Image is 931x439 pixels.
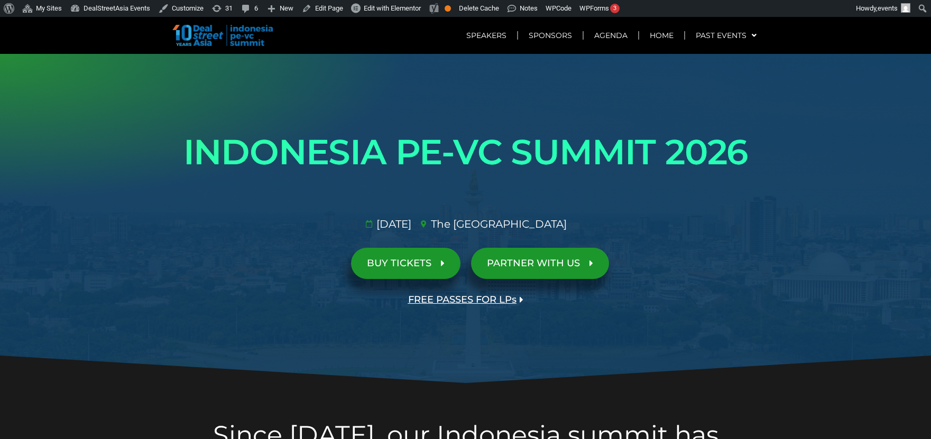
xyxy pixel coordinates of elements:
a: Speakers [456,23,517,48]
span: BUY TICKETS [367,258,431,268]
span: [DATE]​ [374,216,411,232]
a: Sponsors [518,23,583,48]
h1: INDONESIA PE-VC SUMMIT 2026 [170,123,762,182]
div: 3 [610,4,620,13]
div: OK [445,5,451,12]
span: The [GEOGRAPHIC_DATA]​ [428,216,567,232]
span: FREE PASSES FOR LPs [408,295,517,305]
a: Past Events [685,23,767,48]
a: FREE PASSES FOR LPs [392,284,539,315]
a: BUY TICKETS [351,248,460,279]
span: PARTNER WITH US [487,258,580,268]
a: Agenda [584,23,638,48]
span: Edit with Elementor [364,4,421,12]
a: PARTNER WITH US [471,248,609,279]
a: Home [639,23,684,48]
span: events [878,4,898,12]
